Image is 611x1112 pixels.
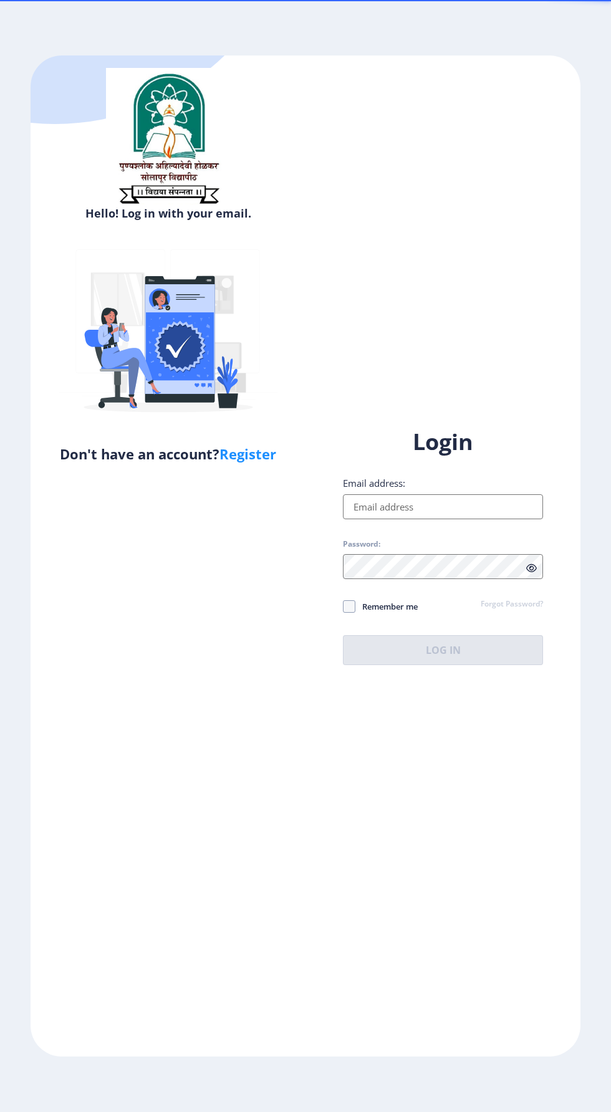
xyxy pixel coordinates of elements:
h5: Don't have an account? [40,444,296,464]
a: Register [219,444,276,463]
h1: Login [343,427,543,457]
input: Email address [343,494,543,519]
img: Verified-rafiki.svg [59,226,277,444]
img: sulogo.png [106,68,231,209]
span: Remember me [355,599,418,614]
a: Forgot Password? [481,599,543,610]
label: Password: [343,539,380,549]
button: Log In [343,635,543,665]
h6: Hello! Log in with your email. [40,206,296,221]
label: Email address: [343,477,405,489]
